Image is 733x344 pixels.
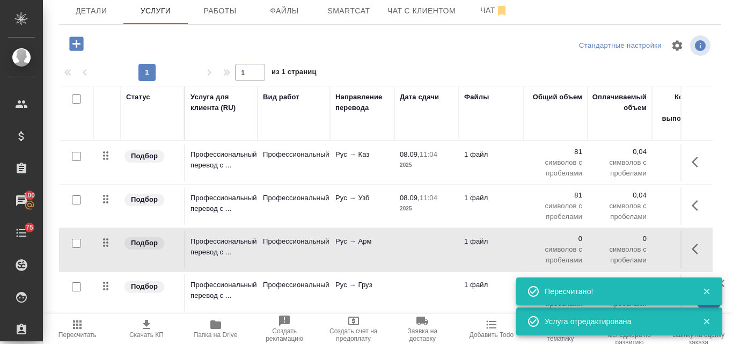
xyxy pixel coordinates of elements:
div: Оплачиваемый объем [592,92,647,113]
p: символов с пробелами [593,201,647,222]
p: 250 [657,149,711,160]
button: Закрыть [695,317,717,326]
span: Добавить Todo [470,331,514,339]
p: слово [657,247,711,258]
p: 0,04 [593,190,647,201]
p: 0,04 [593,147,647,157]
p: 81 [529,147,582,157]
p: 81 [529,190,582,201]
p: символов с пробелами [593,244,647,266]
button: Показать кнопки [685,193,711,218]
p: символов с пробелами [529,157,582,179]
p: 1 файл [464,193,518,203]
p: Подбор [131,238,158,248]
span: Работы [194,4,246,18]
span: из 1 страниц [272,65,317,81]
button: Создать рекламацию [250,314,319,344]
p: Профессиональный [263,280,325,290]
button: Показать кнопки [685,149,711,175]
span: Посмотреть информацию [690,35,713,56]
p: Профессиональный перевод с ... [190,149,252,171]
p: 1 файл [464,236,518,247]
span: Папка на Drive [194,331,238,339]
p: символов с пробелами [529,244,582,266]
p: 2025 [400,203,453,214]
button: Показать кнопки [685,236,711,262]
button: Папка на Drive [181,314,250,344]
span: Файлы [259,4,310,18]
p: 250 [657,236,711,247]
button: Заявка на доставку [388,314,457,344]
span: Создать счет на предоплату [325,327,382,342]
p: Профессиональный [263,236,325,247]
div: Кол-во ед. изм., выполняемое в час [657,92,711,135]
p: 250 [657,193,711,203]
p: Подбор [131,194,158,205]
p: Подбор [131,281,158,292]
span: Создать рекламацию [256,327,313,342]
span: Скачать КП [129,331,164,339]
span: Настроить таблицу [664,33,690,58]
span: Smartcat [323,4,375,18]
div: Вид работ [263,92,299,103]
button: Создать счет на предоплату [319,314,388,344]
p: Рус → Арм [335,236,389,247]
p: 11:04 [420,194,437,202]
p: 1 файл [464,280,518,290]
p: 11:04 [420,150,437,158]
button: Добавить Todo [457,314,526,344]
p: символов с пробелами [593,157,647,179]
p: Профессиональный перевод с ... [190,236,252,258]
p: Рус → Каз [335,149,389,160]
span: Детали [65,4,117,18]
span: 75 [19,222,40,233]
span: 100 [18,190,42,201]
p: 0 [529,233,582,244]
p: Профессиональный перевод с ... [190,193,252,214]
span: Чат с клиентом [387,4,456,18]
p: 0 [593,233,647,244]
p: Профессиональный [263,149,325,160]
a: 75 [3,219,40,246]
button: Закрыть [695,287,717,296]
p: Рус → Груз [335,280,389,290]
button: Добавить услугу [62,33,91,55]
div: split button [576,38,664,54]
p: слово [657,160,711,171]
div: Услуга отредактирована [545,316,686,327]
p: 08.09, [400,150,420,158]
div: Пересчитано! [545,286,686,297]
a: 100 [3,187,40,214]
p: Подбор [131,151,158,162]
p: символов с пробелами [529,201,582,222]
p: Рус → Узб [335,193,389,203]
p: 2025 [400,160,453,171]
p: слово [657,203,711,214]
div: Услуга для клиента (RU) [190,92,252,113]
span: Заявка на доставку [394,327,451,342]
div: Общий объем [533,92,582,103]
button: Пересчитать [43,314,112,344]
p: 1 файл [464,149,518,160]
button: Скачать КП [112,314,181,344]
div: Дата сдачи [400,92,439,103]
svg: Отписаться [495,4,508,17]
div: Направление перевода [335,92,389,113]
p: Профессиональный перевод с ... [190,280,252,301]
span: Чат [468,4,520,17]
p: 08.09, [400,194,420,202]
p: Профессиональный [263,193,325,203]
span: Пересчитать [58,331,97,339]
div: Статус [126,92,150,103]
span: Услуги [130,4,181,18]
div: Файлы [464,92,489,103]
